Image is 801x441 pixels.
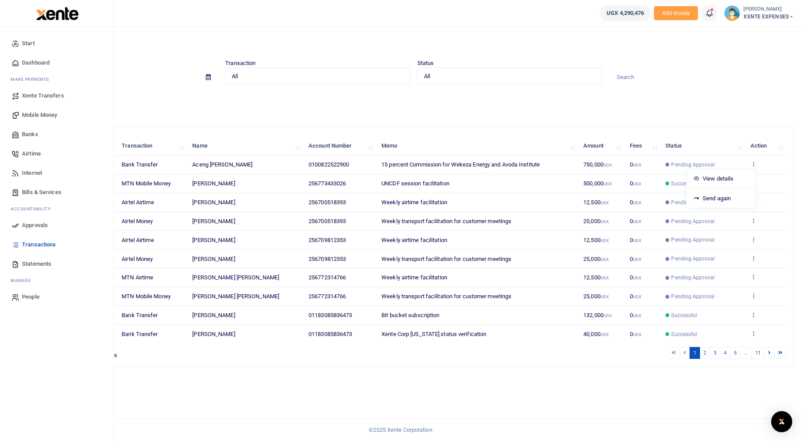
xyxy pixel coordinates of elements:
span: 0 [630,331,641,337]
a: People [7,287,107,307]
th: Account Number: activate to sort column ascending [304,137,377,155]
a: Add money [654,9,698,16]
span: Dashboard [22,58,50,67]
span: 256772314766 [309,274,346,281]
span: countability [17,206,50,212]
span: [PERSON_NAME] [192,331,235,337]
small: UGX [633,294,641,299]
small: UGX [600,257,609,262]
span: [PERSON_NAME] [192,218,235,224]
span: [PERSON_NAME] [192,256,235,262]
span: All [424,72,589,81]
span: 0 [630,180,641,187]
span: People [22,293,40,301]
span: Successful [671,180,697,188]
a: Statements [7,254,107,274]
a: Banks [7,125,107,144]
span: [PERSON_NAME] [192,312,235,318]
span: Airtime [22,149,41,158]
span: Weekly airtime facilitation [381,237,447,243]
span: [PERSON_NAME] [PERSON_NAME] [192,274,279,281]
th: Memo: activate to sort column ascending [377,137,578,155]
span: [PERSON_NAME] [PERSON_NAME] [192,293,279,300]
th: Amount: activate to sort column ascending [578,137,625,155]
span: 0 [630,161,641,168]
span: Banks [22,130,38,139]
a: 5 [730,347,740,359]
span: [PERSON_NAME] [192,180,235,187]
a: Transactions [7,235,107,254]
span: Successful [671,330,697,338]
span: 0 [630,218,641,224]
span: Pending Approval [671,199,715,206]
small: UGX [633,200,641,205]
span: 12,500 [583,199,609,206]
a: 1 [690,347,700,359]
small: UGX [633,163,641,167]
span: 25,000 [583,256,609,262]
a: 3 [710,347,720,359]
li: M [7,72,107,86]
span: All [232,72,397,81]
span: Internet [22,169,42,177]
span: 25,000 [583,293,609,300]
span: 0 [630,274,641,281]
span: Bank Transfer [122,312,158,318]
span: Weekly airtime facilitation [381,199,447,206]
span: 15 percent Commission for Wekeza Energy and Avoda Institute [381,161,540,168]
span: Mobile Money [22,111,57,119]
span: 0 [630,199,641,206]
span: Aceng [PERSON_NAME] [192,161,252,168]
span: [PERSON_NAME] [192,199,235,206]
span: 40,000 [583,331,609,337]
span: XENTE EXPENSES [744,13,794,21]
span: 01183085836473 [309,312,352,318]
th: Name: activate to sort column ascending [187,137,304,155]
a: Start [7,34,107,53]
span: Airtel Money [122,256,153,262]
th: Status: activate to sort column ascending [661,137,745,155]
a: Bills & Services [7,183,107,202]
span: UGX 4,290,476 [607,9,644,18]
span: Airtel Money [122,218,153,224]
span: MTN Mobile Money [122,293,171,300]
span: Bank Transfer [122,161,158,168]
span: 750,000 [583,161,612,168]
div: Showing 1 to 10 of 103 entries [41,346,348,360]
span: Pending Approval [671,255,715,263]
span: anage [15,277,31,284]
small: UGX [603,313,612,318]
small: UGX [600,332,609,337]
small: UGX [633,275,641,280]
p: Download [33,95,794,105]
span: 0 [630,256,641,262]
span: Weekly transport facilitation for customer meetings [381,218,511,224]
span: Xente Transfers [22,91,64,100]
img: profile-user [724,5,740,21]
small: [PERSON_NAME] [744,6,794,13]
span: Xente Corp [US_STATE] status verification [381,331,486,337]
small: UGX [633,313,641,318]
small: UGX [600,294,609,299]
span: Bank Transfer [122,331,158,337]
span: Bills & Services [22,188,61,197]
small: UGX [600,238,609,243]
span: Weekly transport facilitation for customer meetings [381,256,511,262]
h4: Transactions [33,38,794,47]
span: 256709812353 [309,237,346,243]
span: Pending Approval [671,217,715,225]
span: Bit bucket subscription [381,312,439,318]
span: MTN Mobile Money [122,180,171,187]
span: Airtel Airtime [122,237,154,243]
span: UNCDF session facilitation [381,180,449,187]
span: Approvals [22,221,48,230]
li: Ac [7,202,107,216]
span: 256700518393 [309,199,346,206]
a: Approvals [7,216,107,235]
span: Start [22,39,35,48]
a: Airtime [7,144,107,163]
span: Airtel Airtime [122,199,154,206]
a: UGX 4,290,476 [600,5,650,21]
a: View details [686,173,756,185]
span: Weekly airtime facilitation [381,274,447,281]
